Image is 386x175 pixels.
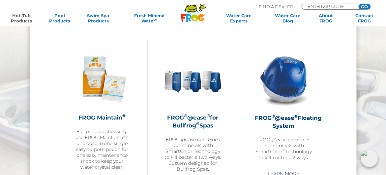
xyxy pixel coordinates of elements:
[255,50,312,160] a: FROG®@ease®Floating SystemFROG @ease combines our minerals with SmartChlor®Technology to kill bac...
[282,148,285,152] sup: ®
[164,136,222,172] p: FROG @ease combines our minerals with SmartChlor Technology to kill bacteria two ways. Custom des...
[350,13,379,23] a: ContactFROG
[83,13,113,23] a: Swim SpaProducts
[122,113,126,118] sup: ®
[311,13,341,23] a: AboutFROG
[74,114,131,122] h2: FROG Maintain
[122,13,177,23] a: Fresh MineralWater∞
[207,113,210,118] sup: ®
[255,114,312,130] h2: FROG @ease Floating System
[272,114,275,119] sup: ®
[155,18,158,21] sup: ∞
[7,13,36,23] a: Hot TubProducts
[361,150,378,167] img: openIcon
[255,137,312,160] p: FROG @ease combines our minerals with SmartChlor Technology to kill bacteria 2 ways.
[294,114,298,119] sup: ®
[214,13,264,23] a: Water CareExperts
[164,50,222,108] img: bullfrog-product-hero-300x300.png
[273,13,303,23] a: Water CareBlog
[359,4,371,9] input: GO
[255,50,312,108] img: hot-tub-product-atease-system-300x300.png
[307,4,351,9] input: Zip Code Form
[196,121,199,126] sup: ®
[184,113,187,118] sup: ®
[164,50,222,172] a: FROG®@ease®for Bullfrog®SpasFROG @ease combines our minerals with SmartChlor Technology to kill b...
[259,4,293,10] p: Find A Dealer
[164,114,222,129] h2: FROG @ease for Bullfrog Spas
[45,13,74,23] a: PoolProducts
[74,50,131,108] img: Frog_Maintain_Hero-2-v2-300x300.png
[74,50,131,170] a: FROG Maintain®For periodic shocking, use FROG Maintain, it’s one dose in one single easy-to-pour ...
[74,128,131,170] p: For periodic shocking, use FROG Maintain, it’s one dose in one single easy-to-pour pouch for one ...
